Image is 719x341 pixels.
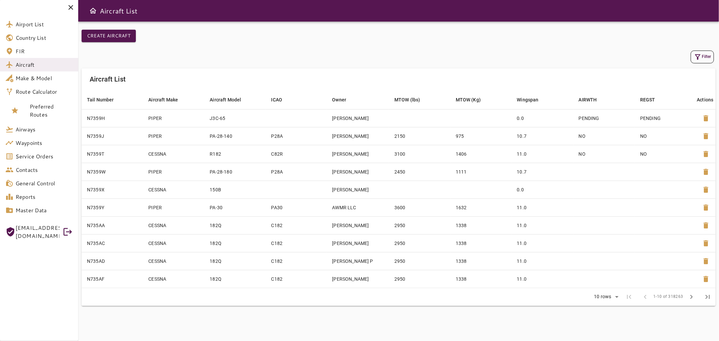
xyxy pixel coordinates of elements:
td: CESSNA [143,181,204,198]
div: 10 rows [592,294,613,300]
td: 2950 [389,216,450,234]
td: R182 [204,145,266,163]
span: Airways [16,125,73,133]
button: Delete Aircraft [698,253,714,269]
span: Aircraft Model [210,96,250,104]
td: [PERSON_NAME] [327,163,389,181]
td: PENDING [635,109,696,127]
span: delete [702,204,710,212]
span: delete [702,275,710,283]
span: delete [702,239,710,247]
td: [PERSON_NAME] [327,234,389,252]
td: 2950 [389,234,450,252]
td: 3600 [389,198,450,216]
td: N735AD [82,252,143,270]
div: 10 rows [590,292,621,302]
td: N735AA [82,216,143,234]
td: 10.7 [511,127,573,145]
td: 1111 [450,163,512,181]
td: 150B [204,181,266,198]
td: [PERSON_NAME] [327,270,389,288]
td: PIPER [143,163,204,181]
span: delete [702,150,710,158]
button: Delete Aircraft [698,235,714,251]
td: J3C-65 [204,109,266,127]
h6: Aircraft List [100,5,138,16]
td: 2150 [389,127,450,145]
td: PIPER [143,127,204,145]
td: 1338 [450,216,512,234]
span: Contacts [16,166,73,174]
td: C182 [266,234,327,252]
span: MTOW (Kg) [456,96,489,104]
td: NO [573,145,635,163]
td: C182 [266,252,327,270]
button: Delete Aircraft [698,271,714,287]
td: N735AF [82,270,143,288]
span: Tail Number [87,96,123,104]
span: chevron_right [687,293,695,301]
button: Delete Aircraft [698,199,714,216]
td: 1338 [450,270,512,288]
div: Aircraft Make [148,96,178,104]
td: 11.0 [511,270,573,288]
td: 11.0 [511,234,573,252]
td: 2450 [389,163,450,181]
td: 11.0 [511,198,573,216]
div: Aircraft Model [210,96,241,104]
span: Previous Page [637,289,653,305]
div: Tail Number [87,96,114,104]
td: NO [635,145,696,163]
td: N735AC [82,234,143,252]
td: PIPER [143,109,204,127]
div: REGST [640,96,655,104]
span: Aircraft [16,61,73,69]
span: General Control [16,179,73,187]
td: [PERSON_NAME] [327,181,389,198]
span: AIRWTH [579,96,606,104]
td: 10.7 [511,163,573,181]
span: Reports [16,193,73,201]
td: 11.0 [511,216,573,234]
span: 1-10 of 318263 [653,293,683,300]
button: Filter [691,51,714,63]
button: Delete Aircraft [698,146,714,162]
button: Delete Aircraft [698,182,714,198]
td: 3100 [389,145,450,163]
td: 2950 [389,252,450,270]
div: MTOW (lbs) [394,96,420,104]
span: Master Data [16,206,73,214]
span: Aircraft Make [148,96,187,104]
td: 1338 [450,252,512,270]
span: Last Page [699,289,716,305]
button: Delete Aircraft [698,164,714,180]
span: [EMAIL_ADDRESS][DOMAIN_NAME] [16,224,59,240]
td: P28A [266,127,327,145]
span: MTOW (lbs) [394,96,429,104]
td: N7359T [82,145,143,163]
span: Preferred Routes [30,102,73,119]
span: delete [702,132,710,140]
td: CESSNA [143,145,204,163]
span: Make & Model [16,74,73,82]
span: Route Calculator [16,88,73,96]
td: AWMR LLC [327,198,389,216]
span: Wingspan [517,96,547,104]
td: PA-28-140 [204,127,266,145]
td: CESSNA [143,216,204,234]
td: PA-28-180 [204,163,266,181]
td: 182Q [204,234,266,252]
td: C82R [266,145,327,163]
td: 1338 [450,234,512,252]
td: CESSNA [143,270,204,288]
td: [PERSON_NAME] P [327,252,389,270]
span: FIR [16,47,73,55]
td: C182 [266,270,327,288]
div: AIRWTH [579,96,597,104]
td: NO [635,127,696,145]
td: CESSNA [143,234,204,252]
button: Delete Aircraft [698,217,714,234]
td: N7359X [82,181,143,198]
td: 11.0 [511,145,573,163]
td: 182Q [204,216,266,234]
